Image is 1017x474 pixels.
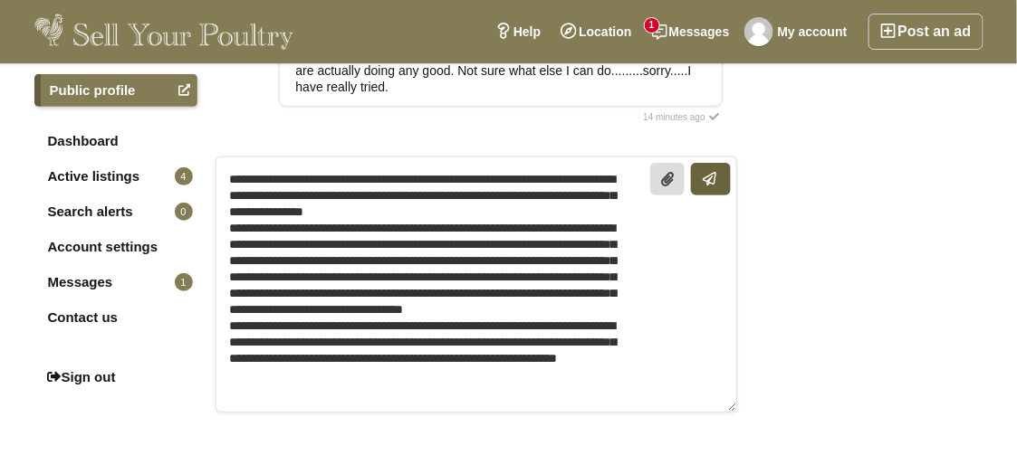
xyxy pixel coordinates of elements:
img: Carol Connor [744,17,773,46]
a: Active listings4 [34,160,197,193]
img: Sell Your Poultry [34,14,294,50]
span: 0 [175,203,193,221]
a: Sign out [34,361,197,393]
a: Dashboard [34,125,197,157]
a: Account settings [34,231,197,263]
a: Contact us [34,301,197,334]
a: My account [740,14,858,50]
span: 1 [645,18,659,33]
a: Messages1 [642,14,740,50]
a: Search alerts0 [34,195,197,228]
span: 4 [175,167,193,185]
a: Post an ad [868,14,983,50]
a: Messages1 [34,266,197,299]
a: Location [551,14,641,50]
a: Help [485,14,551,50]
a: Public profile [34,74,197,107]
span: 1 [175,273,193,291]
